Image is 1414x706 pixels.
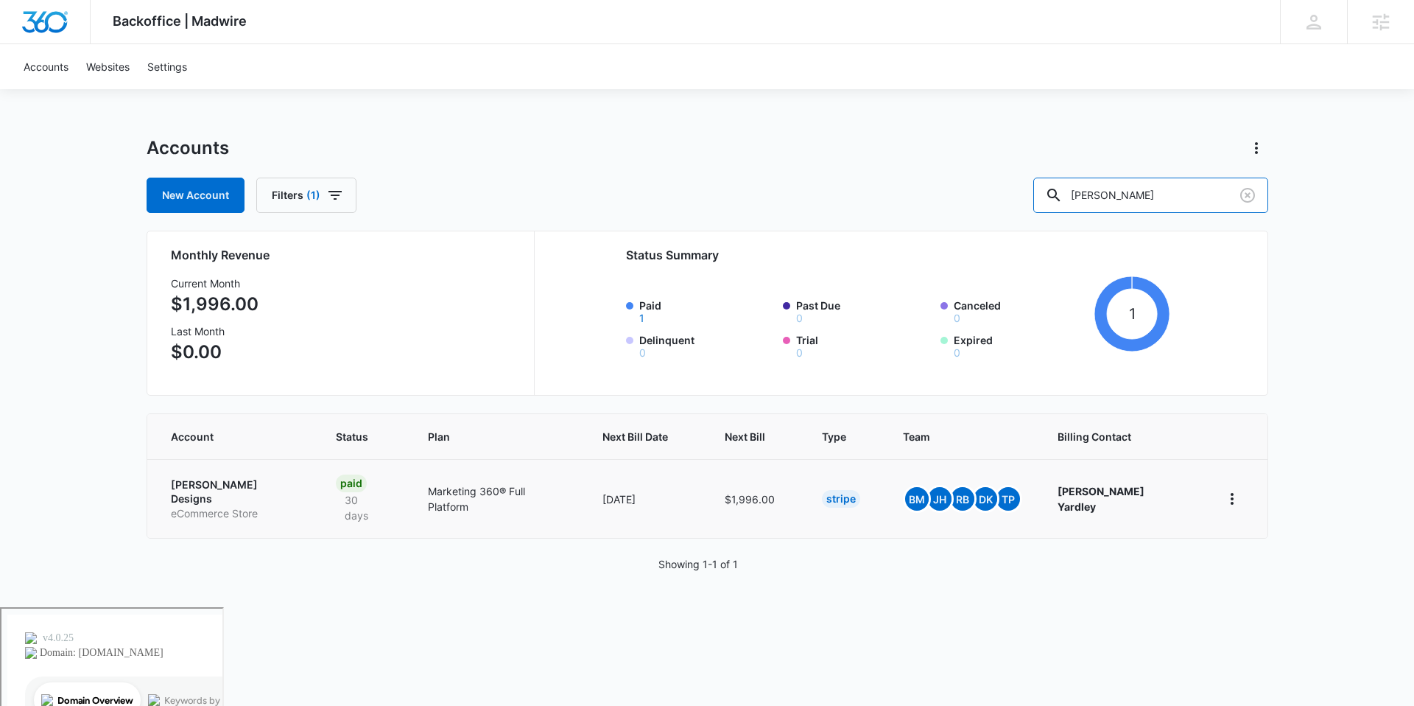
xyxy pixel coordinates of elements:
[1058,429,1184,444] span: Billing Contact
[38,38,162,50] div: Domain: [DOMAIN_NAME]
[1058,485,1144,513] strong: [PERSON_NAME] Yardley
[171,506,300,521] p: eCommerce Store
[1245,136,1268,160] button: Actions
[428,429,567,444] span: Plan
[171,478,300,521] a: [PERSON_NAME] DesignseCommerce Store
[138,44,196,89] a: Settings
[639,313,644,324] button: Paid
[928,487,952,511] span: JH
[428,483,567,514] p: Marketing 360® Full Platform
[336,429,372,444] span: Status
[40,85,52,97] img: tab_domain_overview_orange.svg
[171,246,516,264] h2: Monthly Revenue
[256,178,356,213] button: Filters(1)
[306,190,320,200] span: (1)
[905,487,929,511] span: BM
[1129,304,1136,323] tspan: 1
[163,87,248,97] div: Keywords by Traffic
[1220,487,1244,511] button: home
[147,178,245,213] a: New Account
[77,44,138,89] a: Websites
[24,38,35,50] img: website_grey.svg
[1033,178,1268,213] input: Search
[336,475,367,492] div: Paid
[822,429,846,444] span: Type
[796,298,932,324] label: Past Due
[171,324,258,339] h3: Last Month
[171,478,300,506] p: [PERSON_NAME] Designs
[585,459,707,538] td: [DATE]
[725,429,765,444] span: Next Bill
[41,24,72,35] div: v 4.0.25
[822,490,860,508] div: Stripe
[171,276,258,291] h3: Current Month
[951,487,974,511] span: RB
[602,429,668,444] span: Next Bill Date
[336,492,393,523] p: 30 days
[1236,184,1259,207] button: Clear
[171,429,279,444] span: Account
[658,556,738,572] p: Showing 1-1 of 1
[954,298,1089,324] label: Canceled
[954,332,1089,358] label: Expired
[147,137,229,159] h1: Accounts
[974,487,997,511] span: DK
[639,332,775,358] label: Delinquent
[56,87,132,97] div: Domain Overview
[626,246,1170,264] h2: Status Summary
[639,298,775,324] label: Paid
[707,459,804,538] td: $1,996.00
[903,429,1001,444] span: Team
[171,291,258,318] p: $1,996.00
[147,85,158,97] img: tab_keywords_by_traffic_grey.svg
[15,44,77,89] a: Accounts
[996,487,1020,511] span: TP
[113,13,247,29] span: Backoffice | Madwire
[171,339,258,366] p: $0.00
[796,332,932,358] label: Trial
[24,24,35,35] img: logo_orange.svg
